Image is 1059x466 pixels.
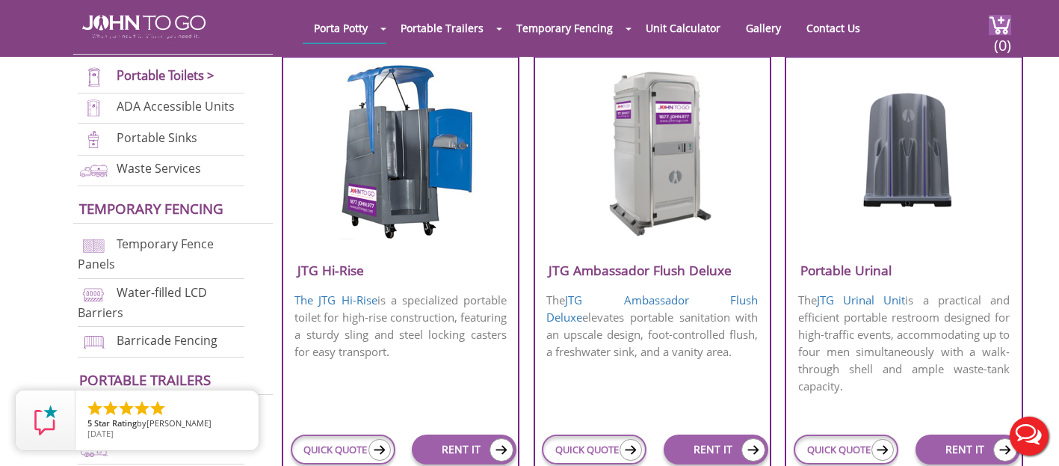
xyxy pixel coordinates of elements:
[542,435,646,465] a: QUICK QUOTE
[146,417,212,429] span: [PERSON_NAME]
[993,23,1011,55] span: (0)
[794,435,898,465] a: QUICK QUOTE
[82,15,206,39] img: JOHN to go
[581,65,723,237] img: JTG-Ambassador-Flush-Deluxe.png
[283,258,519,283] h3: JTG Hi-Rise
[817,292,905,307] a: JTG Urinal Unit
[87,417,92,429] span: 5
[149,399,167,417] li: 
[117,399,135,417] li: 
[94,417,137,429] span: Star Rating
[505,13,624,43] a: Temporary Fencing
[31,405,61,435] img: Review Rating
[326,65,475,241] img: JTG-Hi-Rise-Unit.png
[79,30,179,49] a: Porta Potties
[993,438,1017,462] img: icon
[78,160,110,180] img: waste-services-new.png
[117,161,201,177] a: Waste Services
[78,332,110,352] img: barricade-fencing-icon-new.png
[535,258,771,283] h3: JTG Ambassador Flush Deluxe
[78,284,110,304] img: water-filled%20barriers-new.png
[546,292,758,325] a: JTG Ambassador Flush Deluxe
[368,439,391,461] img: icon
[117,332,217,349] a: Barricade Fencing
[117,129,197,146] a: Portable Sinks
[412,435,516,465] a: RENT IT
[291,435,395,465] a: QUICK QUOTE
[490,438,513,462] img: icon
[117,99,235,115] a: ADA Accessible Units
[999,406,1059,466] button: Live Chat
[78,236,214,273] a: Temporary Fence Panels
[283,290,519,362] p: is a specialized portable toilet for high-rise construction, featuring a sturdy sling and steel l...
[294,292,377,307] a: The JTG Hi-Rise
[786,290,1022,396] p: The is a practical and efficient portable restroom designed for high-traffic events, accommodatin...
[842,65,966,215] img: JTG-Urinal-Unit.png
[871,439,894,461] img: icon
[102,399,120,417] li: 
[79,199,223,218] a: Temporary Fencing
[989,15,1011,35] img: cart a
[133,399,151,417] li: 
[741,438,765,462] img: icon
[620,439,642,461] img: icon
[117,67,214,84] a: Portable Toilets >
[78,284,207,321] a: Water-filled LCD Barriers
[87,419,247,429] span: by
[78,236,110,256] img: chan-link-fencing-new.png
[735,13,792,43] a: Gallery
[78,98,110,118] img: ADA-units-new.png
[78,129,110,150] img: portable-sinks-new.png
[79,370,211,389] a: Portable trailers
[786,258,1022,283] h3: Portable Urinal
[795,13,871,43] a: Contact Us
[78,67,110,88] img: portable-toilets-new.png
[916,435,1020,465] a: RENT IT
[535,290,771,362] p: The elevates portable sanitation with an upscale design, foot-controlled flush, a freshwater sink...
[635,13,732,43] a: Unit Calculator
[86,399,104,417] li: 
[664,435,768,465] a: RENT IT
[389,13,495,43] a: Portable Trailers
[303,13,379,43] a: Porta Potty
[87,428,114,439] span: [DATE]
